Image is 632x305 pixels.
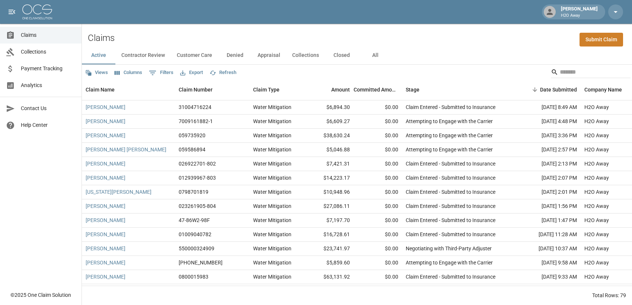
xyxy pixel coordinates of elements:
div: [DATE] 4:48 PM [514,115,581,129]
img: ocs-logo-white-transparent.png [22,4,52,19]
div: $0.00 [354,157,402,171]
button: Closed [325,46,358,64]
button: Sort [530,84,540,95]
div: H2O Away [584,273,609,280]
div: Total Rows: 79 [592,292,626,299]
div: Claim Entered - Submitted to Insurance [406,216,495,224]
a: [PERSON_NAME] [PERSON_NAME] [86,146,166,153]
div: Committed Amount [354,79,402,100]
div: [DATE] 3:36 PM [514,129,581,143]
div: [PERSON_NAME] [558,5,601,19]
div: H2O Away [584,103,609,111]
div: 01009040782 [179,231,211,238]
div: H2O Away [584,245,609,252]
div: H2O Away [584,132,609,139]
div: $23,741.97 [305,242,354,256]
div: H2O Away [584,146,609,153]
div: Water Mitigation [253,216,291,224]
p: H2O Away [561,13,598,19]
button: Select columns [113,67,144,78]
div: [DATE] 2:01 PM [514,185,581,199]
a: [PERSON_NAME] [86,132,125,139]
div: [DATE] 2:13 PM [514,157,581,171]
button: open drawer [4,4,19,19]
div: 0800015983 [179,273,208,280]
div: Claim Entered - Submitted to Insurance [406,273,495,280]
div: $27,086.11 [305,199,354,213]
div: [DATE] 11:28 AM [514,228,581,242]
button: All [358,46,392,64]
div: $7,197.70 [305,213,354,228]
span: Analytics [21,81,76,89]
div: $7,421.31 [305,157,354,171]
button: Appraisal [252,46,286,64]
div: Claim Entered - Submitted to Insurance [406,202,495,210]
button: Contractor Review [115,46,171,64]
a: [PERSON_NAME] [86,174,125,182]
div: [DATE] 1:56 PM [514,199,581,213]
div: $56,925.63 [305,284,354,298]
div: 7009161882-1 [179,118,213,125]
button: Denied [218,46,252,64]
div: Date Submitted [540,79,577,100]
div: Claim Entered - Submitted to Insurance [406,160,495,167]
div: Water Mitigation [253,188,291,196]
div: [DATE] 2:07 PM [514,171,581,185]
div: Water Mitigation [253,103,291,111]
div: H2O Away [584,160,609,167]
span: Collections [21,48,76,56]
div: Water Mitigation [253,160,291,167]
div: Committed Amount [354,79,398,100]
a: [PERSON_NAME] [86,245,125,252]
div: [DATE] 8:49 AM [514,100,581,115]
div: Claim Entered - Submitted to Insurance [406,103,495,111]
div: Water Mitigation [253,202,291,210]
div: Water Mitigation [253,132,291,139]
div: $5,046.88 [305,143,354,157]
div: Claim Entered - Submitted to Insurance [406,174,495,182]
div: $14,223.17 [305,171,354,185]
div: H2O Away [584,188,609,196]
div: $63,131.92 [305,270,354,284]
div: Water Mitigation [253,118,291,125]
button: Active [82,46,115,64]
button: Show filters [147,67,175,79]
div: $6,894.30 [305,100,354,115]
div: $0.00 [354,228,402,242]
div: Claim Type [253,79,280,100]
div: 47-86W2-98F [179,216,210,224]
div: 01-009-071095 [179,259,223,266]
div: Date Submitted [514,79,581,100]
div: $0.00 [354,199,402,213]
div: 0798701819 [179,188,208,196]
div: 026922701-802 [179,160,216,167]
div: Claim Type [249,79,305,100]
div: $0.00 [354,242,402,256]
div: [DATE] 1:47 PM [514,213,581,228]
span: Contact Us [21,105,76,112]
div: 023261905-804 [179,202,216,210]
a: [PERSON_NAME] [86,103,125,111]
div: $0.00 [354,270,402,284]
div: $16,728.61 [305,228,354,242]
div: $0.00 [354,171,402,185]
a: [PERSON_NAME] [86,259,125,266]
div: Attempting to Engage with the Carrier [406,259,493,266]
div: Claim Number [179,79,213,100]
div: Water Mitigation [253,231,291,238]
div: [DATE] 9:58 AM [514,256,581,270]
div: Negotiating with Third-Party Adjuster [406,245,492,252]
div: [DATE] 2:57 PM [514,143,581,157]
div: Claim Name [82,79,175,100]
div: $5,859.60 [305,256,354,270]
div: $0.00 [354,129,402,143]
div: Amount [331,79,350,100]
a: [PERSON_NAME] [86,216,125,224]
div: Stage [402,79,514,100]
span: Help Center [21,121,76,129]
div: Water Mitigation [253,273,291,280]
div: Company Name [584,79,622,100]
a: [PERSON_NAME] [86,231,125,238]
div: Water Mitigation [253,174,291,182]
div: Attempting to Engage with the Carrier [406,132,493,139]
